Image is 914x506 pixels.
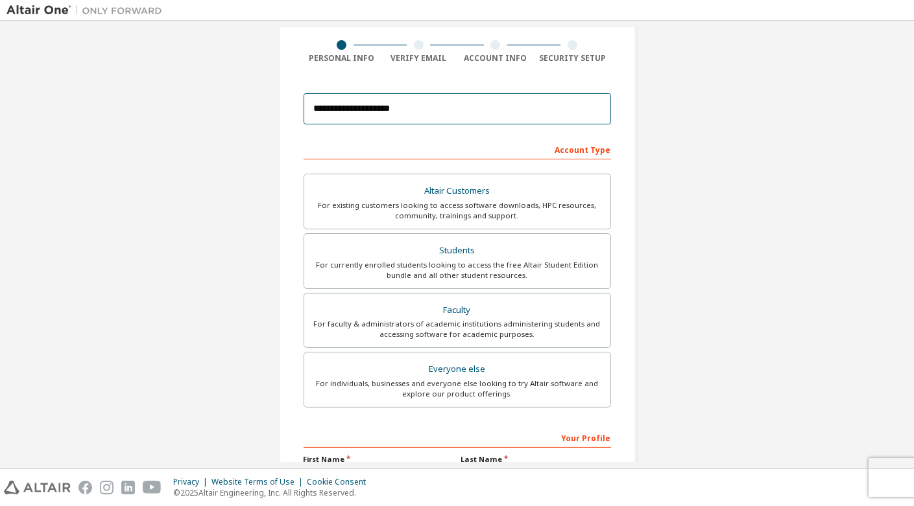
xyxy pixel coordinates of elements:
[304,427,611,448] div: Your Profile
[78,481,92,494] img: facebook.svg
[173,487,374,498] p: © 2025 Altair Engineering, Inc. All Rights Reserved.
[121,481,135,494] img: linkedin.svg
[6,4,169,17] img: Altair One
[173,477,211,487] div: Privacy
[304,454,453,465] label: First Name
[312,319,603,339] div: For faculty & administrators of academic institutions administering students and accessing softwa...
[312,182,603,200] div: Altair Customers
[312,378,603,399] div: For individuals, businesses and everyone else looking to try Altair software and explore our prod...
[304,53,381,63] div: Personal Info
[380,53,457,63] div: Verify Email
[100,481,114,494] img: instagram.svg
[143,481,162,494] img: youtube.svg
[461,454,611,465] label: Last Name
[312,200,603,221] div: For existing customers looking to access software downloads, HPC resources, community, trainings ...
[534,53,611,63] div: Security Setup
[457,53,535,63] div: Account Info
[312,360,603,378] div: Everyone else
[312,301,603,319] div: Faculty
[4,481,71,494] img: altair_logo.svg
[312,260,603,281] div: For currently enrolled students looking to access the free Altair Student Edition bundle and all ...
[307,477,374,487] div: Cookie Consent
[304,139,611,159] div: Account Type
[312,242,603,260] div: Students
[211,477,307,487] div: Website Terms of Use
